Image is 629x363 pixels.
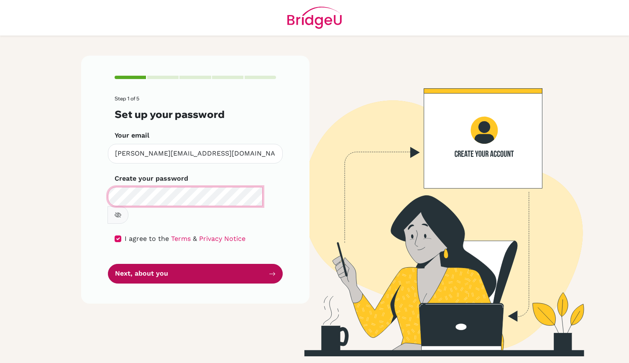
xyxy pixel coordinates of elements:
[115,174,188,184] label: Create your password
[171,235,191,243] a: Terms
[115,130,149,141] label: Your email
[115,95,139,102] span: Step 1 of 5
[125,235,169,243] span: I agree to the
[115,108,276,120] h3: Set up your password
[199,235,245,243] a: Privacy Notice
[193,235,197,243] span: &
[108,144,283,164] input: Insert your email*
[108,264,283,284] button: Next, about you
